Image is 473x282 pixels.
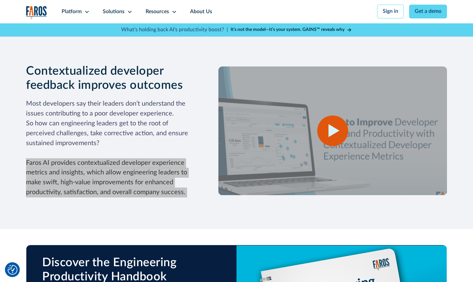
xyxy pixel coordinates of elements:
[26,64,197,92] h3: Contextualized developer feedback improves outcomes
[377,5,404,18] a: Sign in
[121,26,228,34] p: What's holding back AI's productivity boost? |
[26,99,197,198] p: Most developers say their leaders don’t understand the issues contributing to a poor developer ex...
[146,8,169,16] div: Resources
[231,27,345,32] strong: It’s not the model—it’s your system. GAINS™ reveals why
[103,8,125,16] div: Solutions
[8,265,17,275] img: Revisit consent button
[26,6,47,19] a: home
[231,26,352,33] a: It’s not the model—it’s your system. GAINS™ reveals why
[62,8,82,16] div: Platform
[409,5,447,18] a: Get a demo
[218,66,447,195] a: open lightbox
[8,265,17,275] button: Cookie Settings
[26,6,47,19] img: Logo of the analytics and reporting company Faros.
